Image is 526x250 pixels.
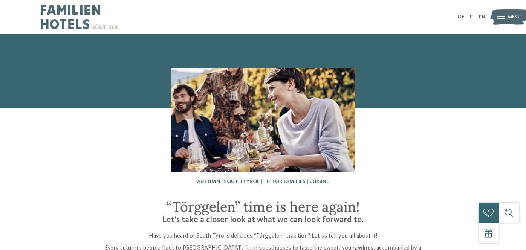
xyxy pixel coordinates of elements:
img: An appetising autumn [171,68,356,172]
span: “Törggelen” time is here again! [166,198,359,215]
span: Autumn | South Tyrol | Tip for families | Cuisine [197,179,329,184]
p: Have you heard of South Tyrol’s delicious “Törggelen” tradition? Let us tell you all about it! [102,232,424,241]
a: EN [479,14,485,20]
span: Menu [508,14,521,20]
span: Let’s take a closer look at what we can look forward to. [162,216,364,224]
a: DE [457,14,465,20]
a: IT [469,14,474,20]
